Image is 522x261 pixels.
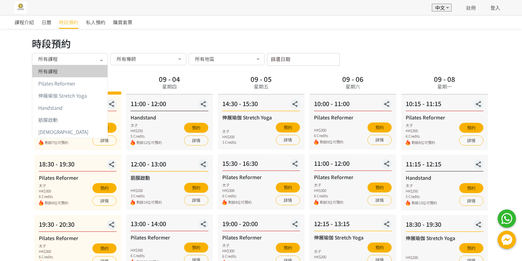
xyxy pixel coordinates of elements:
[222,114,300,121] div: 伸展瑜伽 Stretch Yoga
[45,140,68,146] span: 剩餘7位可預約
[490,4,500,11] a: 登入
[92,136,117,146] a: 詳情
[39,234,117,242] div: Pilates Reformer
[38,117,58,122] span: 筋膜啟動
[131,253,160,258] div: 6 Credits
[406,183,437,188] div: 太子
[131,199,135,205] img: fire.png
[314,193,343,199] div: 6 Credits
[222,193,252,199] div: 6 Credits
[131,114,208,121] div: Handstand
[222,129,236,134] div: 太子
[131,234,208,241] div: Pilates Reformer
[314,199,319,205] img: fire.png
[222,159,300,171] div: 15:30 - 16:30
[131,219,208,231] div: 13:00 - 14:00
[406,234,483,242] div: 伸展瑜伽 Stretch Yoga
[136,199,162,205] span: 剩餘14位可預約
[162,83,177,90] div: 星期四
[15,18,34,26] span: 課程介紹
[222,134,236,139] div: HK$200
[159,75,180,82] div: 09 - 04
[434,75,455,82] div: 09 - 08
[222,243,252,248] div: 太子
[320,199,343,205] span: 剩餘3位可預約
[222,188,252,193] div: HK$300
[131,174,208,181] div: 筋膜啟動
[314,173,392,181] div: Pilates Reformer
[39,220,117,232] div: 19:30 - 20:30
[42,15,51,29] a: 日曆
[406,174,483,181] div: Handstand
[222,234,300,241] div: Pilates Reformer
[406,194,437,199] div: 5 Credits
[406,159,483,172] div: 11:15 - 12:15
[367,195,392,205] a: 詳情
[184,136,208,146] a: 詳情
[117,56,136,62] span: 所有導師
[184,195,208,205] a: 詳情
[222,173,300,181] div: Pilates Reformer
[406,122,435,128] div: 太子
[406,220,483,232] div: 18:30 - 19:30
[406,99,483,111] div: 10:15 - 11:15
[314,234,392,241] div: 伸展瑜伽 Stretch Yoga
[38,69,58,74] span: 所有課程
[320,139,343,145] span: 剩餘8位可預約
[39,174,117,181] div: Pilates Reformer
[367,182,392,192] button: 預約
[367,122,392,132] button: 預約
[459,196,483,206] a: 詳情
[276,195,300,205] a: 詳情
[222,199,227,205] img: fire.png
[39,243,68,249] div: 太子
[38,105,63,110] span: Handstand
[276,135,300,145] a: 詳情
[39,159,117,172] div: 18:30 - 19:30
[39,200,43,206] img: fire.png
[459,183,483,193] button: 預約
[92,183,117,193] button: 預約
[459,123,483,133] button: 預約
[59,15,78,29] a: 時段預約
[342,75,363,82] div: 09 - 06
[184,183,208,193] button: 預約
[222,182,252,188] div: 太子
[131,193,162,199] div: 3 Credits
[314,254,328,259] div: HK$200
[314,114,392,121] div: Pilates Reformer
[406,255,420,260] div: HK$200
[113,15,132,29] a: 購買套票
[411,140,435,146] span: 剩餘8位可預約
[131,159,208,172] div: 12:00 - 13:00
[222,219,300,231] div: 19:00 - 20:00
[86,15,105,29] a: 私人預約
[42,18,51,26] span: 日曆
[38,93,87,98] span: 伸展瑜伽 Stretch Yoga
[32,36,490,51] div: 時段預約
[222,139,236,145] div: 3 Credits
[39,254,68,259] div: 6 Credits
[131,128,162,133] div: HK$250
[131,133,162,139] div: 5 Credits
[406,133,435,139] div: 6 Credits
[113,18,132,26] span: 購買套票
[267,53,340,66] input: 篩選日期
[222,253,252,259] div: 6 Credits
[411,200,437,206] span: 剩餘13位可預約
[184,123,208,133] button: 預約
[222,248,252,253] div: HK$300
[314,99,392,111] div: 10:00 - 11:00
[39,140,43,146] img: fire.png
[406,140,410,146] img: fire.png
[406,128,435,133] div: HK$300
[466,4,476,11] a: 註冊
[251,75,272,82] div: 09 - 05
[131,188,162,193] div: HK$200
[39,183,68,188] div: 太子
[314,182,343,188] div: 太子
[314,188,343,193] div: HK$300
[437,83,452,90] div: 星期一
[228,199,252,205] span: 剩餘8位可預約
[195,56,214,62] span: 所有地區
